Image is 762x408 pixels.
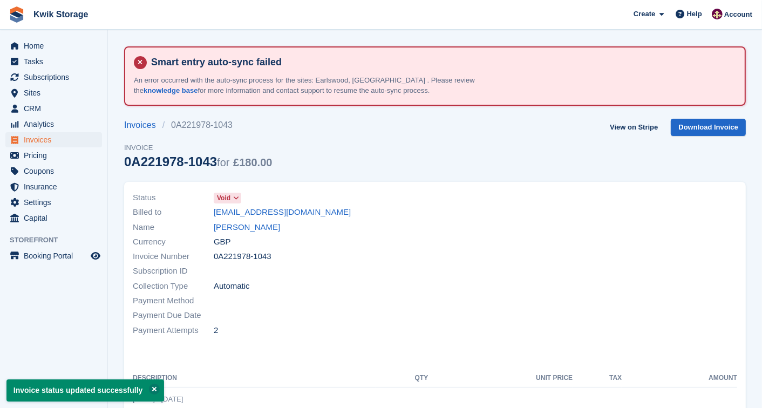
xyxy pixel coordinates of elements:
[133,221,214,234] span: Name
[217,193,230,203] span: Void
[214,192,241,204] a: Void
[671,119,746,137] a: Download Invoice
[5,195,102,210] a: menu
[147,56,736,69] h4: Smart entry auto-sync failed
[133,236,214,248] span: Currency
[133,250,214,263] span: Invoice Number
[622,370,737,387] th: Amount
[5,179,102,194] a: menu
[428,370,573,387] th: Unit Price
[712,9,723,19] img: ellie tragonette
[376,370,428,387] th: QTY
[144,86,198,94] a: knowledge base
[134,75,512,96] p: An error occurred with the auto-sync process for the sites: Earlswood, [GEOGRAPHIC_DATA] . Please...
[133,324,214,337] span: Payment Attempts
[573,370,622,387] th: Tax
[29,5,92,23] a: Kwik Storage
[24,132,89,147] span: Invoices
[5,54,102,69] a: menu
[89,249,102,262] a: Preview store
[214,324,218,337] span: 2
[24,164,89,179] span: Coupons
[124,142,272,153] span: Invoice
[24,179,89,194] span: Insurance
[24,210,89,226] span: Capital
[133,265,214,277] span: Subscription ID
[5,117,102,132] a: menu
[5,164,102,179] a: menu
[133,192,214,204] span: Status
[5,248,102,263] a: menu
[24,101,89,116] span: CRM
[233,157,272,168] span: £180.00
[214,280,250,293] span: Automatic
[133,280,214,293] span: Collection Type
[724,9,752,20] span: Account
[24,54,89,69] span: Tasks
[124,154,272,169] div: 0A221978-1043
[214,236,231,248] span: GBP
[10,235,107,246] span: Storefront
[5,38,102,53] a: menu
[214,250,271,263] span: 0A221978-1043
[24,70,89,85] span: Subscriptions
[687,9,702,19] span: Help
[24,148,89,163] span: Pricing
[133,370,376,387] th: Description
[5,70,102,85] a: menu
[6,379,164,402] p: Invoice status updated successfully
[214,206,351,219] a: [EMAIL_ADDRESS][DOMAIN_NAME]
[133,295,214,307] span: Payment Method
[24,248,89,263] span: Booking Portal
[5,148,102,163] a: menu
[5,101,102,116] a: menu
[9,6,25,23] img: stora-icon-8386f47178a22dfd0bd8f6a31ec36ba5ce8667c1dd55bd0f319d3a0aa187defe.svg
[217,157,229,168] span: for
[133,206,214,219] span: Billed to
[605,119,662,137] a: View on Stripe
[5,210,102,226] a: menu
[124,119,162,132] a: Invoices
[5,132,102,147] a: menu
[133,309,214,322] span: Payment Due Date
[24,117,89,132] span: Analytics
[634,9,655,19] span: Create
[24,195,89,210] span: Settings
[24,85,89,100] span: Sites
[5,85,102,100] a: menu
[124,119,272,132] nav: breadcrumbs
[214,221,280,234] a: [PERSON_NAME]
[24,38,89,53] span: Home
